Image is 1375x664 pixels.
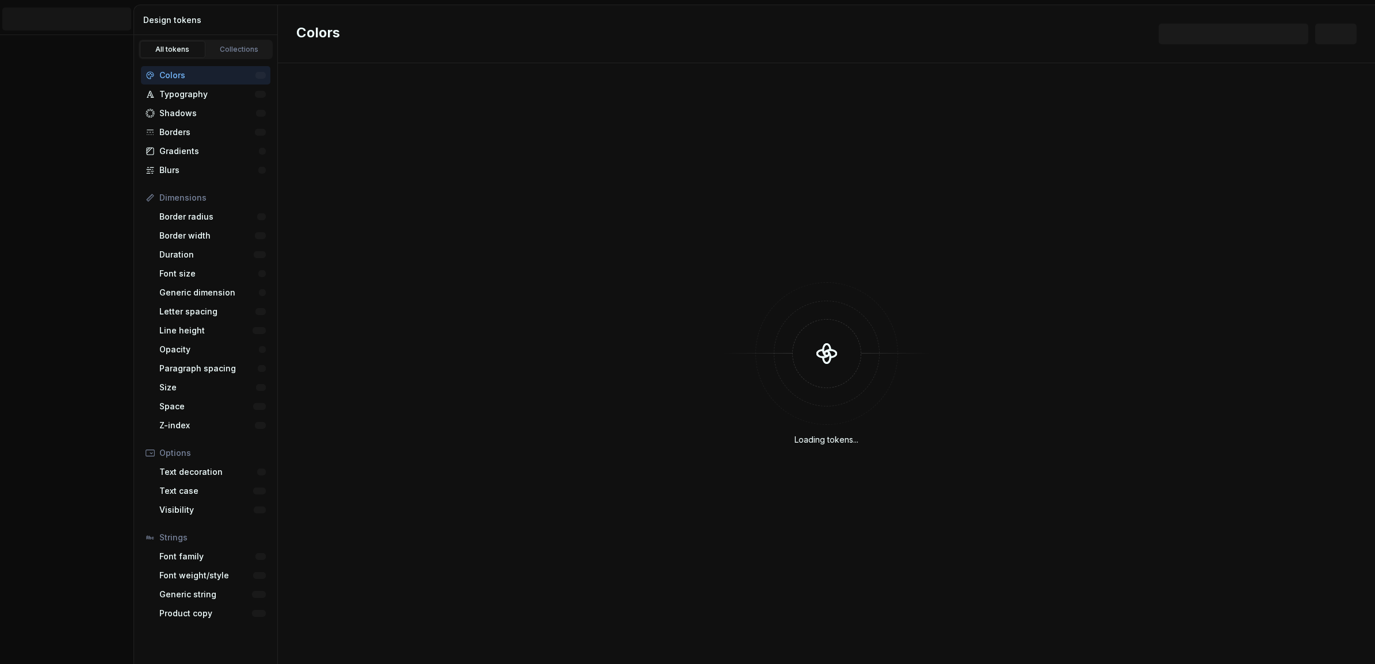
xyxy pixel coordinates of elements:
[159,108,256,119] div: Shadows
[155,245,270,264] a: Duration
[159,287,259,298] div: Generic dimension
[155,416,270,435] a: Z-index
[159,551,255,562] div: Font family
[141,66,270,85] a: Colors
[159,344,259,355] div: Opacity
[159,363,258,374] div: Paragraph spacing
[155,264,270,283] a: Font size
[141,123,270,141] a: Borders
[155,283,270,302] a: Generic dimension
[143,14,273,26] div: Design tokens
[141,104,270,122] a: Shadows
[155,227,270,245] a: Border width
[155,208,270,226] a: Border radius
[211,45,268,54] div: Collections
[155,547,270,566] a: Font family
[795,434,858,446] div: Loading tokens...
[159,608,252,619] div: Product copy
[144,45,201,54] div: All tokens
[159,164,258,176] div: Blurs
[155,397,270,416] a: Space
[159,249,254,260] div: Duration
[296,24,340,44] h2: Colors
[155,585,270,604] a: Generic string
[159,466,257,478] div: Text decoration
[159,532,266,543] div: Strings
[159,230,255,241] div: Border width
[155,501,270,519] a: Visibility
[159,325,253,336] div: Line height
[159,126,255,138] div: Borders
[155,340,270,359] a: Opacity
[155,302,270,321] a: Letter spacing
[159,211,257,222] div: Border radius
[159,306,255,317] div: Letter spacing
[159,420,255,431] div: Z-index
[159,485,253,497] div: Text case
[159,192,266,204] div: Dimensions
[155,359,270,378] a: Paragraph spacing
[155,566,270,585] a: Font weight/style
[141,142,270,160] a: Gradients
[159,401,253,412] div: Space
[155,463,270,481] a: Text decoration
[141,161,270,179] a: Blurs
[141,85,270,103] a: Typography
[155,378,270,397] a: Size
[159,89,255,100] div: Typography
[155,604,270,623] a: Product copy
[159,268,258,279] div: Font size
[155,482,270,500] a: Text case
[159,504,254,516] div: Visibility
[155,321,270,340] a: Line height
[159,589,252,600] div: Generic string
[159,145,259,157] div: Gradients
[159,382,256,393] div: Size
[159,570,253,581] div: Font weight/style
[159,447,266,459] div: Options
[159,70,255,81] div: Colors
